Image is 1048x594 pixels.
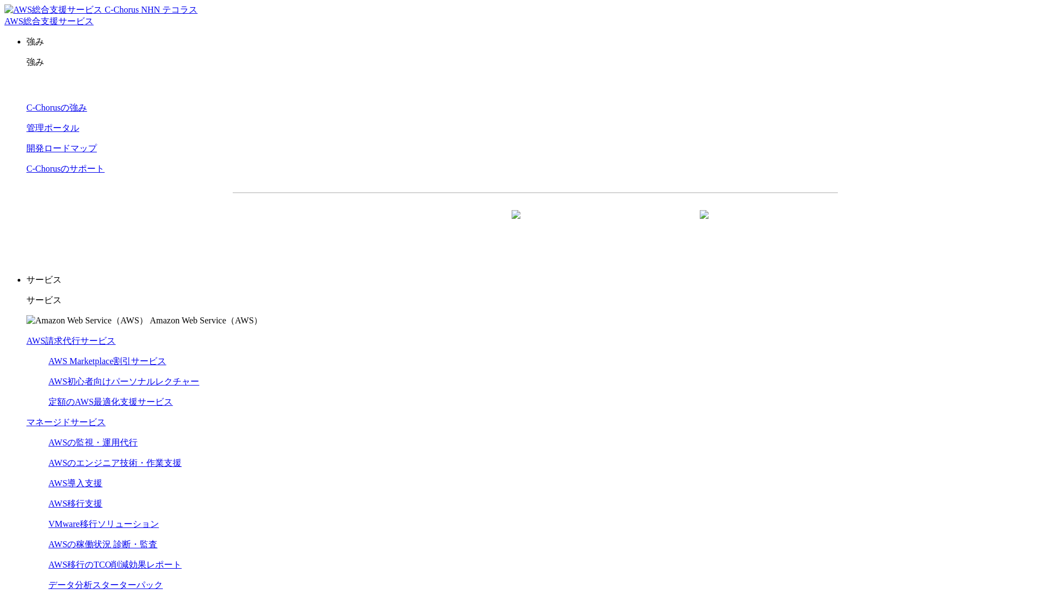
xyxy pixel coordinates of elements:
p: サービス [26,274,1044,286]
a: AWS請求代行サービス [26,336,116,345]
a: AWS移行のTCO削減効果レポート [48,560,182,569]
a: AWS導入支援 [48,479,102,488]
a: C-Chorusの強み [26,103,87,112]
a: データ分析スターターパック [48,580,163,590]
a: AWSの稼働状況 診断・監査 [48,540,157,549]
p: 強み [26,57,1044,68]
a: AWS初心者向けパーソナルレクチャー [48,377,199,386]
a: VMware移行ソリューション [48,519,159,529]
a: マネージドサービス [26,417,106,427]
img: 矢印 [700,210,709,239]
a: 資料を請求する [353,211,530,238]
p: サービス [26,295,1044,306]
a: C-Chorusのサポート [26,164,105,173]
img: 矢印 [512,210,520,239]
a: AWS Marketplace割引サービス [48,356,166,366]
img: Amazon Web Service（AWS） [26,315,148,327]
a: まずは相談する [541,211,718,238]
a: AWS移行支援 [48,499,102,508]
a: AWSの監視・運用代行 [48,438,138,447]
a: AWSのエンジニア技術・作業支援 [48,458,182,468]
a: 定額のAWS最適化支援サービス [48,397,173,406]
p: 強み [26,36,1044,48]
img: AWS総合支援サービス C-Chorus [4,4,139,16]
a: 管理ポータル [26,123,79,133]
span: Amazon Web Service（AWS） [150,316,262,325]
a: AWS総合支援サービス C-Chorus NHN テコラスAWS総合支援サービス [4,5,197,26]
a: 開発ロードマップ [26,144,97,153]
